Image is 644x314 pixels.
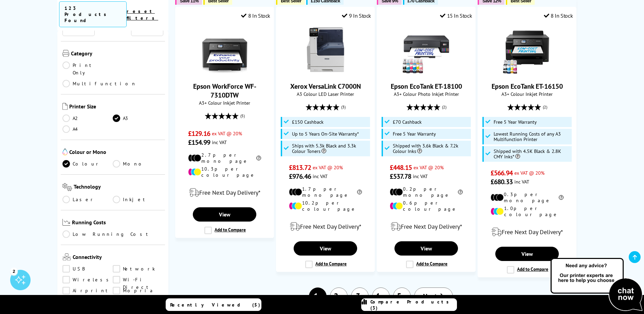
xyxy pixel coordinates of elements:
a: 5 [393,287,411,305]
div: modal_delivery [280,217,371,236]
a: Xerox VersaLink C7000N [300,70,351,76]
img: Category [62,50,69,57]
a: Epson EcoTank ET-16150 [502,70,553,76]
span: Compare Products (3) [370,299,457,311]
a: Epson WorkForce WF-7310DTW [193,82,256,100]
a: 3 [351,287,369,305]
a: USB [62,265,113,273]
span: Lowest Running Costs of any A3 Multifunction Printer [494,131,570,142]
a: 4 [372,287,390,305]
div: modal_delivery [179,183,270,202]
img: Epson WorkForce WF-7310DTW [199,24,250,75]
li: 0.3p per mono page [491,191,564,204]
span: Technology [74,183,163,192]
a: Mopria [113,287,163,294]
li: 1.7p per mono page [289,186,362,198]
span: ex VAT @ 20% [514,170,545,176]
label: Add to Compare [507,266,548,274]
div: 2 [10,267,18,275]
span: ex VAT @ 20% [413,164,444,171]
label: Add to Compare [305,261,347,268]
a: Wireless [62,276,113,283]
span: inc VAT [413,173,428,179]
img: Epson EcoTank ET-16150 [502,24,553,75]
img: Printer Size [62,103,68,110]
div: 9 In Stock [342,12,371,19]
li: 2.7p per mono page [188,152,261,164]
a: Epson WorkForce WF-7310DTW [199,70,250,76]
img: Colour or Mono [62,149,68,155]
a: Low Running Cost [62,230,164,238]
a: Inkjet [113,196,163,203]
a: Network [113,265,163,273]
div: 15 In Stock [440,12,472,19]
div: 8 In Stock [241,12,270,19]
span: Free 5 Year Warranty [393,131,436,137]
a: A3 [113,115,163,122]
a: View [495,247,558,261]
img: Xerox VersaLink C7000N [300,24,351,75]
span: Running Costs [72,219,163,227]
label: Add to Compare [406,261,447,268]
span: Category [71,50,164,58]
span: £129.16 [188,129,210,138]
img: Connectivity [62,254,71,260]
a: Epson EcoTank ET-16150 [492,82,563,91]
span: ex VAT @ 20% [212,130,242,137]
li: 0.2p per mono page [390,186,463,198]
a: Mono [113,160,163,168]
li: 1.0p per colour page [491,205,564,217]
span: A3+ Colour Inkjet Printer [179,100,270,106]
div: 8 In Stock [544,12,573,19]
li: 0.6p per colour page [390,200,463,212]
span: Shipped with 4.5K Black & 2.8K CMY Inks* [494,149,570,159]
a: Epson EcoTank ET-18100 [401,70,452,76]
span: £566.94 [491,169,513,177]
a: 2 [330,287,348,305]
a: Compare Products (3) [361,298,457,311]
span: ex VAT @ 20% [313,164,343,171]
span: inc VAT [313,173,328,179]
a: View [193,207,256,222]
span: Printer Size [69,103,164,111]
label: Add to Compare [204,227,246,234]
span: Next [423,292,437,301]
span: £70 Cashback [393,119,422,125]
a: Xerox VersaLink C7000N [290,82,361,91]
div: modal_delivery [381,217,472,236]
img: Epson EcoTank ET-18100 [401,24,452,75]
a: View [394,241,458,256]
span: £154.99 [188,138,210,147]
span: inc VAT [514,178,529,185]
a: A2 [62,115,113,122]
a: Wi-Fi Direct [113,276,163,283]
span: A3 Colour LED Laser Printer [280,91,371,97]
span: (5) [240,109,245,122]
a: Recently Viewed (5) [166,298,261,311]
span: £537.78 [390,172,411,181]
span: A3+ Colour Inkjet Printer [481,91,573,97]
div: modal_delivery [481,223,573,242]
span: Connectivity [73,254,164,262]
a: Print Only [62,62,113,76]
li: 10.2p per colour page [289,200,362,212]
span: (2) [442,101,446,114]
span: Shipped with 3.6k Black & 7.2k Colour Inks [393,143,470,154]
a: Colour [62,160,113,168]
span: A3+ Colour Photo Inkjet Printer [381,91,472,97]
span: Recently Viewed (5) [170,302,260,308]
span: £976.46 [289,172,311,181]
a: Next [414,287,453,305]
a: Epson EcoTank ET-18100 [391,82,462,91]
span: Up to 5 Years On-Site Warranty* [292,131,359,137]
li: 10.3p per colour page [188,166,261,178]
span: Colour or Mono [69,149,164,157]
span: (2) [543,101,547,114]
a: View [294,241,357,256]
a: Airprint [62,287,113,294]
span: inc VAT [212,139,227,145]
a: Laser [62,196,113,203]
img: Technology [62,183,72,191]
span: £813.72 [289,163,311,172]
span: Ships with 5.3k Black and 3.3k Colour Toners [292,143,369,154]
